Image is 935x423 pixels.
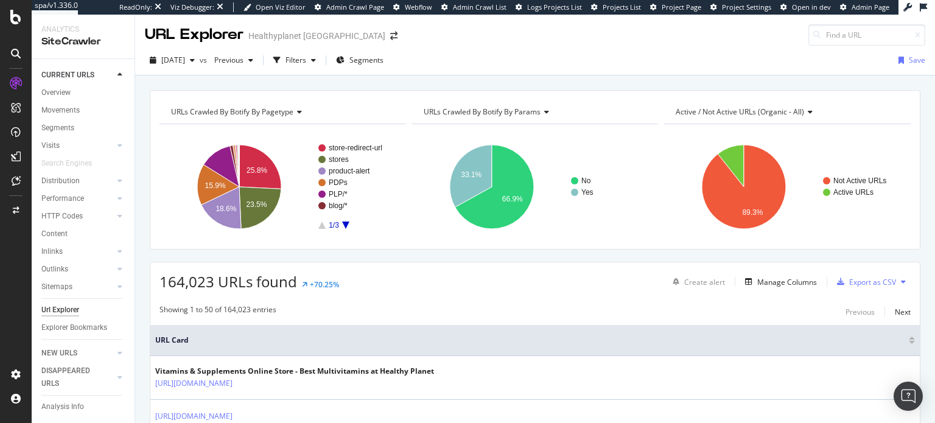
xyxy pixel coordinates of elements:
[41,104,126,117] a: Movements
[405,2,432,12] span: Webflow
[41,157,104,170] a: Search Engines
[832,272,896,292] button: Export as CSV
[41,24,125,35] div: Analytics
[161,55,185,65] span: 2025 Aug. 4th
[603,2,641,12] span: Projects List
[684,277,725,287] div: Create alert
[205,181,226,190] text: 15.9%
[41,104,80,117] div: Movements
[41,122,74,135] div: Segments
[833,177,886,185] text: Not Active URLs
[329,221,339,229] text: 1/3
[792,2,831,12] span: Open in dev
[41,228,68,240] div: Content
[200,55,209,65] span: vs
[315,2,384,12] a: Admin Crawl Page
[41,175,114,187] a: Distribution
[329,144,382,152] text: store-redirect-url
[894,51,925,70] button: Save
[145,51,200,70] button: [DATE]
[41,175,80,187] div: Distribution
[41,304,126,316] a: Url Explorer
[757,277,817,287] div: Manage Columns
[41,400,126,413] a: Analysis Info
[502,195,522,203] text: 66.9%
[285,55,306,65] div: Filters
[329,167,370,175] text: product-alert
[329,178,348,187] text: PDPs
[41,245,63,258] div: Inlinks
[808,24,925,46] input: Find a URL
[349,55,383,65] span: Segments
[41,281,72,293] div: Sitemaps
[673,102,900,122] h4: Active / Not Active URLs
[329,155,349,164] text: stores
[331,51,388,70] button: Segments
[833,188,874,197] text: Active URLs
[41,192,84,205] div: Performance
[41,263,68,276] div: Outlinks
[650,2,701,12] a: Project Page
[41,139,114,152] a: Visits
[710,2,771,12] a: Project Settings
[326,2,384,12] span: Admin Crawl Page
[41,192,114,205] a: Performance
[41,365,103,390] div: DISAPPEARED URLS
[159,134,403,240] svg: A chart.
[209,55,243,65] span: Previous
[849,277,896,287] div: Export as CSV
[155,410,233,422] a: [URL][DOMAIN_NAME]
[159,304,276,319] div: Showing 1 to 50 of 164,023 entries
[41,69,94,82] div: CURRENT URLS
[591,2,641,12] a: Projects List
[171,107,293,117] span: URLs Crawled By Botify By pagetype
[41,281,114,293] a: Sitemaps
[41,304,79,316] div: Url Explorer
[894,382,923,411] div: Open Intercom Messenger
[41,210,83,223] div: HTTP Codes
[581,177,591,185] text: No
[41,210,114,223] a: HTTP Codes
[155,377,233,390] a: [URL][DOMAIN_NAME]
[41,86,71,99] div: Overview
[581,188,594,197] text: Yes
[412,134,656,240] svg: A chart.
[895,304,911,319] button: Next
[852,2,889,12] span: Admin Page
[169,102,395,122] h4: URLs Crawled By Botify By pagetype
[780,2,831,12] a: Open in dev
[215,205,236,213] text: 18.6%
[527,2,582,12] span: Logs Projects List
[668,272,725,292] button: Create alert
[740,274,817,289] button: Manage Columns
[421,102,648,122] h4: URLs Crawled By Botify By params
[41,228,126,240] a: Content
[895,307,911,317] div: Next
[41,139,60,152] div: Visits
[390,32,397,40] div: arrow-right-arrow-left
[170,2,214,12] div: Viz Debugger:
[41,122,126,135] a: Segments
[743,208,763,217] text: 89.3%
[846,307,875,317] div: Previous
[246,200,267,209] text: 23.5%
[41,321,107,334] div: Explorer Bookmarks
[41,263,114,276] a: Outlinks
[41,86,126,99] a: Overview
[329,201,348,210] text: blog/*
[119,2,152,12] div: ReadOnly:
[256,2,306,12] span: Open Viz Editor
[41,35,125,49] div: SiteCrawler
[159,271,297,292] span: 164,023 URLs found
[41,321,126,334] a: Explorer Bookmarks
[268,51,321,70] button: Filters
[209,51,258,70] button: Previous
[41,157,92,170] div: Search Engines
[41,347,77,360] div: NEW URLS
[441,2,506,12] a: Admin Crawl List
[145,24,243,45] div: URL Explorer
[664,134,908,240] svg: A chart.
